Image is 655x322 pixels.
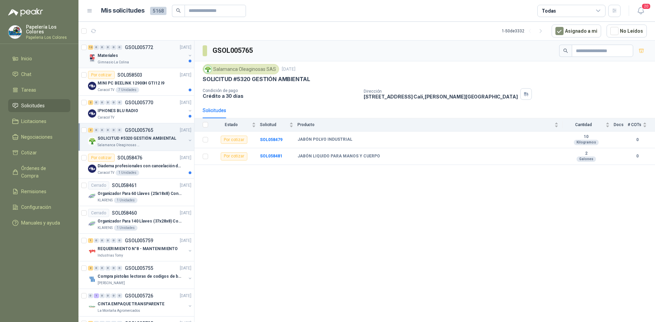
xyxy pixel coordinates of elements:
img: Company Logo [88,192,96,200]
span: Cotizar [21,149,37,156]
b: JABÓN POLVO INDUSTRIAL [297,137,352,142]
p: [DATE] [180,155,191,161]
span: Cantidad [563,122,604,127]
span: Remisiones [21,188,46,195]
p: Caracol TV [98,87,114,93]
div: 2 [88,266,93,271]
button: 20 [635,5,647,17]
div: 0 [105,266,111,271]
span: Manuales y ayuda [21,219,60,227]
div: 0 [111,128,116,133]
p: Caracol TV [98,115,114,120]
p: REQUERIMIENTO N°8 - MANTENIMIENTO [98,246,178,252]
div: Salamanca Oleaginosas SAS [203,64,279,74]
div: 0 [117,45,122,50]
div: 0 [117,266,122,271]
b: SOL058479 [260,137,282,142]
button: No Leídos [607,25,647,37]
span: # COTs [628,122,641,127]
p: Crédito a 30 días [203,93,358,99]
p: [STREET_ADDRESS] Cali , [PERSON_NAME][GEOGRAPHIC_DATA] [364,94,518,99]
span: search [563,48,568,53]
p: GSOL005765 [125,128,153,133]
img: Company Logo [88,109,96,118]
div: 0 [94,100,99,105]
span: 5168 [150,7,166,15]
span: search [176,8,181,13]
p: Gimnasio La Colina [98,60,129,65]
img: Company Logo [88,220,96,228]
div: 0 [105,293,111,298]
div: 1 [88,238,93,243]
span: Órdenes de Compra [21,165,64,180]
div: 0 [105,45,111,50]
p: [DATE] [180,293,191,299]
img: Company Logo [88,54,96,62]
th: Cantidad [563,118,614,132]
div: 0 [111,266,116,271]
div: 0 [111,45,116,50]
p: GSOL005759 [125,238,153,243]
div: 0 [105,238,111,243]
span: Tareas [21,86,36,94]
a: 2 0 0 0 0 0 GSOL005765[DATE] Company LogoSOLICITUD #5320 GESTIÓN AMBIENTALSalamanca Oleaginosas SAS [88,126,193,148]
span: Inicio [21,55,32,62]
p: [DATE] [180,237,191,244]
a: 0 1 0 0 0 0 GSOL005726[DATE] Company LogoCINTA EMPAQUE TRANSPARENTELa Montaña Agromercados [88,292,193,313]
span: Configuración [21,203,51,211]
h3: GSOL005765 [213,45,254,56]
p: Dirección [364,89,518,94]
p: Caracol TV [98,170,114,175]
img: Company Logo [88,247,96,256]
span: Chat [21,71,31,78]
div: 1 [94,293,99,298]
p: [DATE] [180,182,191,189]
div: 2 [88,128,93,133]
div: 0 [100,293,105,298]
a: Por cotizarSOL058503[DATE] Company LogoMINI PC BEELINK 12900H GTI12 I9Caracol TV7 Unidades [78,68,194,96]
p: Papeleria Los Colores [26,35,70,40]
p: [PERSON_NAME] [98,280,125,286]
div: 0 [94,45,99,50]
div: 1 Unidades [116,170,139,175]
div: 12 [88,45,93,50]
div: Galones [577,156,596,162]
th: # COTs [628,118,655,132]
div: Por cotizar [88,71,115,79]
img: Company Logo [88,275,96,283]
a: Configuración [8,201,70,214]
a: Negociaciones [8,131,70,143]
p: SOL058476 [117,155,142,160]
div: 1 Unidades [114,225,137,231]
div: 2 [88,100,93,105]
div: 0 [94,238,99,243]
img: Company Logo [88,165,96,173]
p: [DATE] [180,127,191,134]
div: Cerrado [88,209,109,217]
p: [DATE] [180,44,191,51]
img: Logo peakr [8,8,43,16]
div: 0 [117,293,122,298]
th: Estado [212,118,260,132]
a: Remisiones [8,185,70,198]
p: Industrias Tomy [98,253,123,258]
div: Por cotizar [88,154,115,162]
a: Licitaciones [8,115,70,128]
b: JABÓN LIQUIDO PARA MANOS Y CUERPO [297,154,380,159]
p: [DATE] [180,72,191,78]
p: La Montaña Agromercados [98,308,140,313]
a: 12 0 0 0 0 0 GSOL005772[DATE] Company LogoMaterialesGimnasio La Colina [88,43,193,65]
a: SOL058481 [260,154,282,158]
a: Inicio [8,52,70,65]
p: Diadema profesionales con cancelación de ruido en micrófono [98,163,183,169]
a: Órdenes de Compra [8,162,70,182]
p: Organizador Para 60 Llaves (25x18x8) Con Cerradura [98,190,183,197]
span: Negociaciones [21,133,53,141]
p: SOL058460 [112,211,137,215]
button: Asignado a mi [552,25,601,37]
div: 0 [117,100,122,105]
b: 0 [628,137,647,143]
p: CINTA EMPAQUE TRANSPARENTE [98,301,164,307]
div: Solicitudes [203,107,226,114]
